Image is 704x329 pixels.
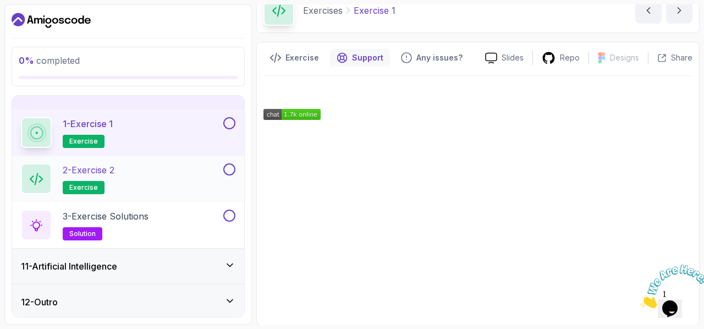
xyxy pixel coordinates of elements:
[21,260,117,273] h3: 11 - Artificial Intelligence
[303,4,343,17] p: Exercises
[21,163,235,194] button: 2-Exercise 2exercise
[502,52,524,63] p: Slides
[69,137,98,146] span: exercise
[69,229,96,238] span: solution
[263,49,326,67] button: notes button
[352,52,383,63] p: Support
[285,52,319,63] p: Exercise
[416,52,463,63] p: Any issues?
[4,4,73,48] img: Chat attention grabber
[4,4,9,14] span: 1
[21,117,235,148] button: 1-Exercise 1exercise
[21,295,58,309] h3: 12 - Outro
[671,52,692,63] p: Share
[648,52,692,63] button: Share
[263,109,321,120] img: Amigoscode Discord Server Badge
[610,52,639,63] p: Designs
[354,4,395,17] p: Exercise 1
[560,52,580,63] p: Repo
[21,210,235,240] button: 3-Exercise Solutionssolution
[533,51,588,65] a: Repo
[330,49,390,67] button: Support button
[12,249,244,284] button: 11-Artificial Intelligence
[394,49,469,67] button: Feedback button
[12,12,91,29] a: Dashboard
[63,117,113,130] p: 1 - Exercise 1
[12,284,244,320] button: 12-Outro
[19,55,80,66] span: completed
[63,210,148,223] p: 3 - Exercise Solutions
[636,260,704,312] iframe: chat widget
[19,55,34,66] span: 0 %
[69,183,98,192] span: exercise
[476,52,532,64] a: Slides
[63,163,114,177] p: 2 - Exercise 2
